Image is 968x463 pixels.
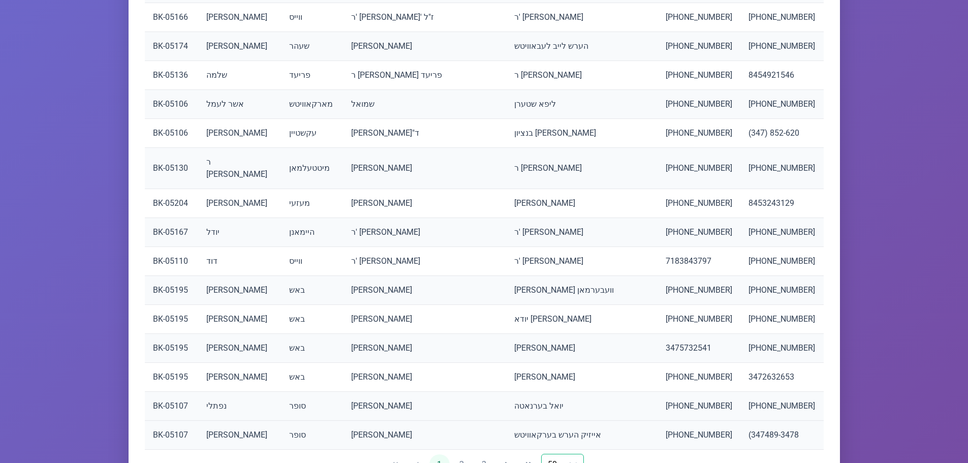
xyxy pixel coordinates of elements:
td: [PERSON_NAME]"ד [343,119,506,148]
td: עקשטיין [281,119,343,148]
td: [PERSON_NAME] [506,334,658,363]
td: [PHONE_NUMBER] [740,148,823,189]
td: [PHONE_NUMBER] [658,3,740,32]
td: [PHONE_NUMBER] [658,189,740,218]
td: יודל [198,218,281,247]
td: ר' [PERSON_NAME] [506,247,658,276]
td: ר' [PERSON_NAME] [506,3,658,32]
td: [PHONE_NUMBER] [740,90,823,119]
td: [PHONE_NUMBER] [740,392,823,421]
td: [PERSON_NAME] [198,421,281,450]
td: ר' [PERSON_NAME] [343,218,506,247]
td: מעזעי [281,189,343,218]
td: ר [PERSON_NAME] פריעד [343,61,506,90]
a: BK-05204 [153,198,188,208]
td: [PERSON_NAME] [343,334,506,363]
td: [PHONE_NUMBER] [740,218,823,247]
td: ר [PERSON_NAME] [198,148,281,189]
td: [PERSON_NAME] [198,32,281,61]
td: [PERSON_NAME] [343,148,506,189]
td: [PHONE_NUMBER] [658,305,740,334]
td: הערש לייב לעבאוויטש [506,32,658,61]
td: 8453243129 [740,189,823,218]
td: ר [PERSON_NAME] [506,61,658,90]
td: באש [281,276,343,305]
a: BK-05195 [153,343,188,353]
a: BK-05107 [153,401,188,411]
td: באש [281,363,343,392]
td: (347489-3478 [740,421,823,450]
td: שלמה [198,61,281,90]
td: שמואל [343,90,506,119]
td: (347) 852-620 [740,119,823,148]
td: [PERSON_NAME] [343,32,506,61]
td: שעהר [281,32,343,61]
td: [PERSON_NAME] [343,189,506,218]
a: BK-05106 [153,128,188,138]
a: BK-05106 [153,99,188,109]
td: היימאנן [281,218,343,247]
td: [PERSON_NAME] [343,392,506,421]
td: [PERSON_NAME] [343,363,506,392]
td: 8454921546 [740,61,823,90]
td: ווייס [281,3,343,32]
td: ר' [PERSON_NAME] [506,218,658,247]
td: [PHONE_NUMBER] [740,305,823,334]
td: [PERSON_NAME] [198,276,281,305]
td: [PHONE_NUMBER] [658,148,740,189]
td: 3472632653 [740,363,823,392]
td: [PHONE_NUMBER] [658,218,740,247]
td: [PHONE_NUMBER] [658,32,740,61]
td: סופר [281,421,343,450]
td: [PHONE_NUMBER] [658,61,740,90]
td: יודא [PERSON_NAME] [506,305,658,334]
td: [PHONE_NUMBER] [658,119,740,148]
td: [PERSON_NAME] [198,363,281,392]
td: [PHONE_NUMBER] [658,363,740,392]
td: [PHONE_NUMBER] [740,3,823,32]
td: באש [281,305,343,334]
a: BK-05166 [153,12,188,22]
td: [PHONE_NUMBER] [658,421,740,450]
td: אייזיק הערש בערקאוויטש [506,421,658,450]
a: BK-05136 [153,70,188,80]
td: אשר לעמל [198,90,281,119]
td: 7183843797 [658,247,740,276]
td: מיטטעלמאן [281,148,343,189]
td: ר [PERSON_NAME] [506,148,658,189]
a: BK-05110 [153,256,188,266]
td: [PERSON_NAME] [343,305,506,334]
td: סופר [281,392,343,421]
a: BK-05195 [153,314,188,324]
td: [PHONE_NUMBER] [658,392,740,421]
td: מארקאוויטש [281,90,343,119]
a: BK-05195 [153,285,188,295]
td: [PERSON_NAME] [506,189,658,218]
td: [PERSON_NAME] [198,334,281,363]
a: BK-05195 [153,372,188,382]
a: BK-05107 [153,430,188,440]
td: דוד [198,247,281,276]
td: ווייס [281,247,343,276]
td: 3475732541 [658,334,740,363]
td: [PHONE_NUMBER] [658,276,740,305]
a: BK-05174 [153,41,188,51]
td: נפתלי [198,392,281,421]
td: באש [281,334,343,363]
td: [PHONE_NUMBER] [740,276,823,305]
td: [PERSON_NAME] [343,276,506,305]
td: יואל בערנאטה [506,392,658,421]
td: ר' [PERSON_NAME]' ז"ל [343,3,506,32]
td: [PERSON_NAME] [198,119,281,148]
td: [PHONE_NUMBER] [740,247,823,276]
td: [PERSON_NAME] [198,305,281,334]
td: [PERSON_NAME] [198,189,281,218]
td: [PHONE_NUMBER] [740,334,823,363]
td: ר' [PERSON_NAME] [343,247,506,276]
td: פריעד [281,61,343,90]
td: בנציון [PERSON_NAME] [506,119,658,148]
td: [PERSON_NAME] [343,421,506,450]
td: [PERSON_NAME] [506,363,658,392]
td: [PHONE_NUMBER] [740,32,823,61]
td: [PERSON_NAME] וועבערמאן [506,276,658,305]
